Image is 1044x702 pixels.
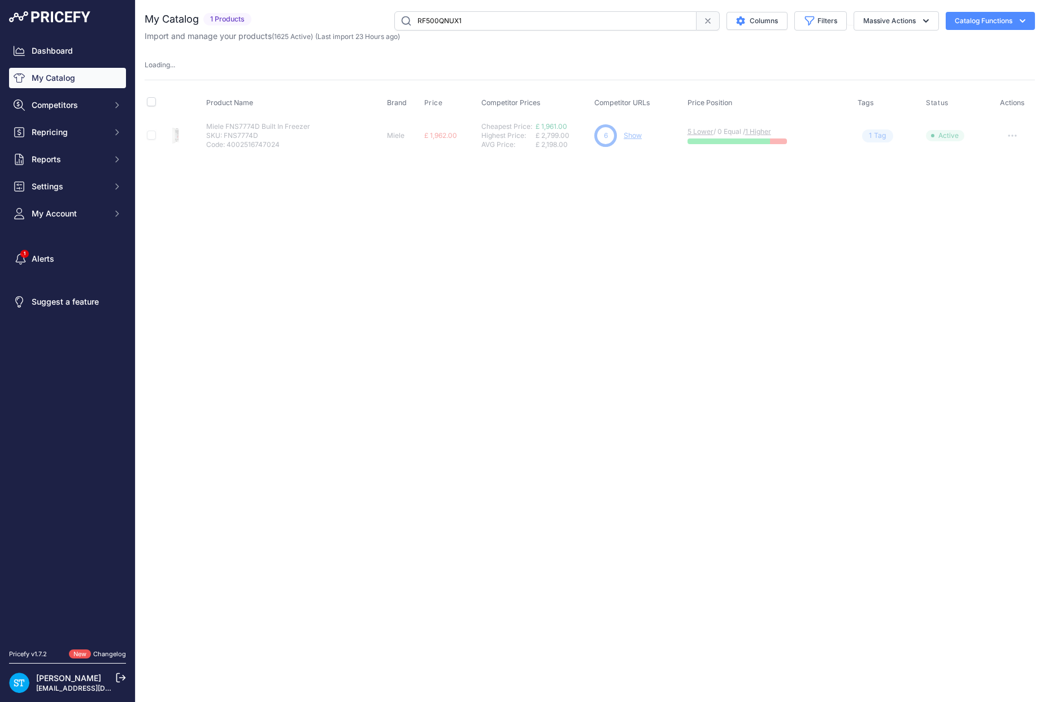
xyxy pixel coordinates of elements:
span: £ 2,799.00 [536,131,569,140]
p: Miele [387,131,420,140]
span: Active [926,130,964,141]
h2: My Catalog [145,11,199,27]
span: Loading [145,60,175,69]
div: £ 2,198.00 [536,140,590,149]
span: Repricing [32,127,106,138]
a: Changelog [93,650,126,658]
span: Actions [1000,98,1025,107]
button: Repricing [9,122,126,142]
img: Pricefy Logo [9,11,90,23]
span: Tags [858,98,874,107]
button: Reports [9,149,126,170]
span: Competitors [32,99,106,111]
span: Price Position [688,98,732,107]
button: Settings [9,176,126,197]
a: Show [624,131,642,140]
a: My Catalog [9,68,126,88]
span: 6 [604,131,608,141]
p: Code: 4002516747024 [206,140,310,149]
span: 1 [869,131,872,141]
p: Miele FNS7774D Built In Freezer [206,122,310,131]
span: ( ) [272,32,313,41]
button: Competitors [9,95,126,115]
div: AVG Price: [481,140,536,149]
span: ... [170,60,175,69]
button: Status [926,98,951,107]
a: [EMAIL_ADDRESS][DOMAIN_NAME] [36,684,154,692]
a: £ 1,961.00 [536,122,567,131]
button: Filters [794,11,847,31]
a: 5 Lower [688,127,714,136]
nav: Sidebar [9,41,126,636]
span: Tag [862,129,893,142]
a: Dashboard [9,41,126,61]
span: Competitor Prices [481,98,541,107]
span: Product Name [206,98,253,107]
input: Search [394,11,697,31]
div: Pricefy v1.7.2 [9,649,47,659]
span: Brand [387,98,407,107]
button: Massive Actions [854,11,939,31]
button: Catalog Functions [946,12,1035,30]
span: Status [926,98,949,107]
span: 1 Products [203,13,251,26]
p: SKU: FNS7774D [206,131,310,140]
p: Import and manage your products [145,31,400,42]
button: Columns [727,12,788,30]
a: Alerts [9,249,126,269]
span: Competitor URLs [594,98,650,107]
button: My Account [9,203,126,224]
div: Highest Price: [481,131,536,140]
span: Price [424,98,443,107]
p: / 0 Equal / [688,127,846,136]
span: My Account [32,208,106,219]
span: Settings [32,181,106,192]
span: Reports [32,154,106,165]
span: £ 1,962.00 [424,131,457,140]
a: Cheapest Price: [481,122,532,131]
a: Suggest a feature [9,292,126,312]
a: 1625 Active [274,32,311,41]
span: (Last import 23 Hours ago) [315,32,400,41]
a: [PERSON_NAME] [36,673,101,683]
button: Price [424,98,445,107]
a: 1 Higher [745,127,771,136]
span: New [69,649,91,659]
